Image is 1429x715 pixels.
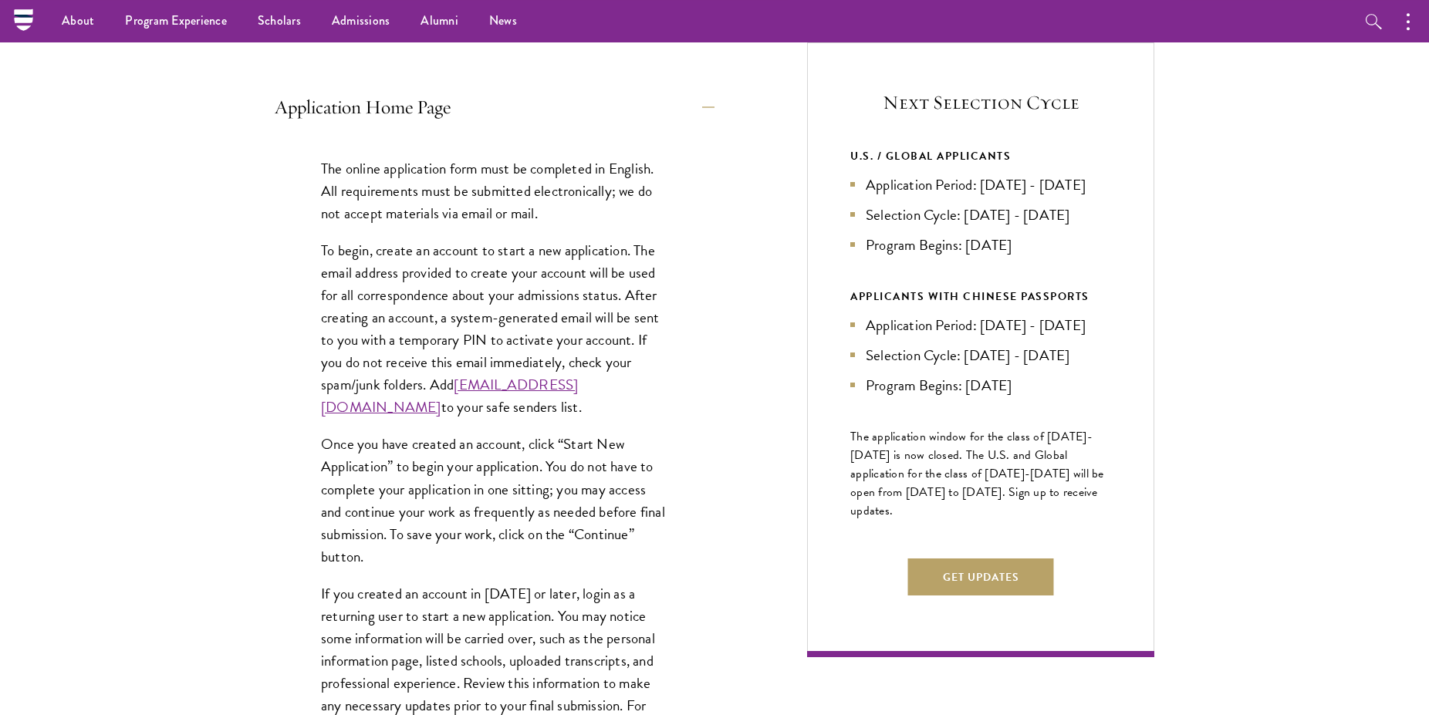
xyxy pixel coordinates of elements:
[321,433,668,567] p: Once you have created an account, click “Start New Application” to begin your application. You do...
[275,89,714,126] button: Application Home Page
[850,147,1111,166] div: U.S. / GLOBAL APPLICANTS
[321,239,668,419] p: To begin, create an account to start a new application. The email address provided to create your...
[850,204,1111,226] li: Selection Cycle: [DATE] - [DATE]
[850,427,1104,520] span: The application window for the class of [DATE]-[DATE] is now closed. The U.S. and Global applicat...
[908,558,1054,595] button: Get Updates
[850,287,1111,306] div: APPLICANTS WITH CHINESE PASSPORTS
[850,314,1111,336] li: Application Period: [DATE] - [DATE]
[850,89,1111,116] h5: Next Selection Cycle
[850,374,1111,396] li: Program Begins: [DATE]
[850,174,1111,196] li: Application Period: [DATE] - [DATE]
[850,234,1111,256] li: Program Begins: [DATE]
[321,157,668,224] p: The online application form must be completed in English. All requirements must be submitted elec...
[321,373,578,418] a: [EMAIL_ADDRESS][DOMAIN_NAME]
[850,344,1111,366] li: Selection Cycle: [DATE] - [DATE]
